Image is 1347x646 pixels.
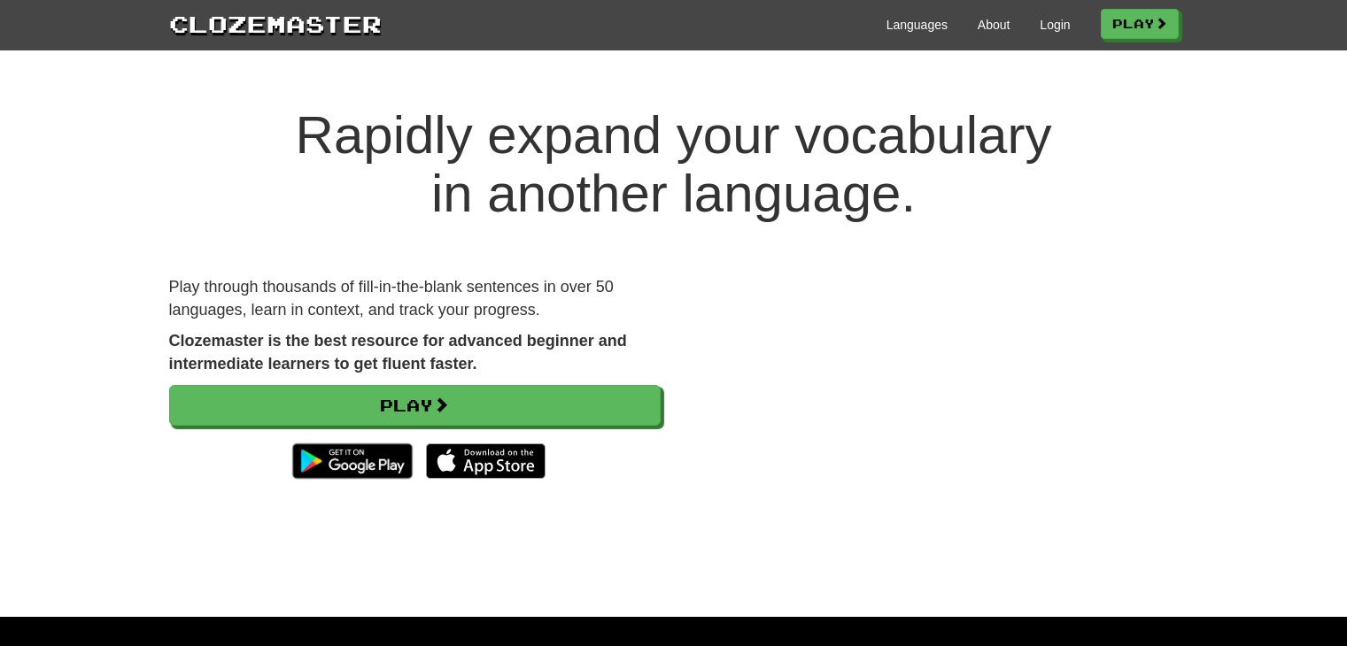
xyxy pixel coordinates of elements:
p: Play through thousands of fill-in-the-blank sentences in over 50 languages, learn in context, and... [169,276,661,321]
a: Play [1101,9,1179,39]
img: Download_on_the_App_Store_Badge_US-UK_135x40-25178aeef6eb6b83b96f5f2d004eda3bffbb37122de64afbaef7... [426,443,546,479]
img: Get it on Google Play [283,435,421,488]
a: Login [1040,16,1070,34]
a: About [978,16,1010,34]
strong: Clozemaster is the best resource for advanced beginner and intermediate learners to get fluent fa... [169,332,627,373]
a: Clozemaster [169,7,382,40]
a: Play [169,385,661,426]
a: Languages [886,16,948,34]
